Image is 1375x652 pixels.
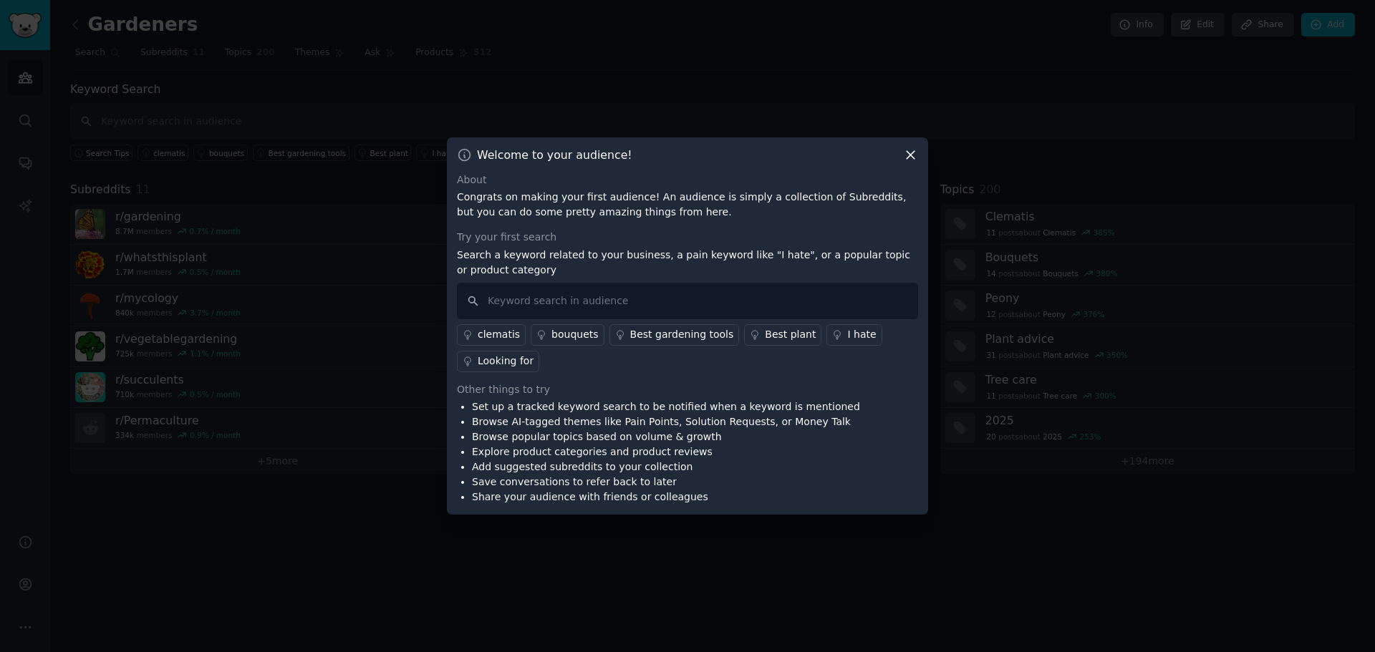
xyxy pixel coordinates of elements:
[765,327,816,342] div: Best plant
[457,248,918,278] p: Search a keyword related to your business, a pain keyword like "I hate", or a popular topic or pr...
[472,475,860,490] li: Save conversations to refer back to later
[531,324,604,346] a: bouquets
[847,327,876,342] div: I hate
[472,444,860,459] li: Explore product categories and product reviews
[478,327,520,342] div: clematis
[472,429,860,444] li: Browse popular topics based on volume & growth
[472,490,860,505] li: Share your audience with friends or colleagues
[457,283,918,319] input: Keyword search in audience
[457,351,539,372] a: Looking for
[457,324,526,346] a: clematis
[457,382,918,397] div: Other things to try
[477,147,632,162] h3: Welcome to your audience!
[472,399,860,414] li: Set up a tracked keyword search to be notified when a keyword is mentioned
[457,190,918,220] p: Congrats on making your first audience! An audience is simply a collection of Subreddits, but you...
[472,414,860,429] li: Browse AI-tagged themes like Pain Points, Solution Requests, or Money Talk
[630,327,734,342] div: Best gardening tools
[472,459,860,475] li: Add suggested subreddits to your collection
[478,354,534,369] div: Looking for
[744,324,821,346] a: Best plant
[457,172,918,188] div: About
[826,324,882,346] a: I hate
[609,324,740,346] a: Best gardening tools
[457,230,918,245] div: Try your first search
[551,327,598,342] div: bouquets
